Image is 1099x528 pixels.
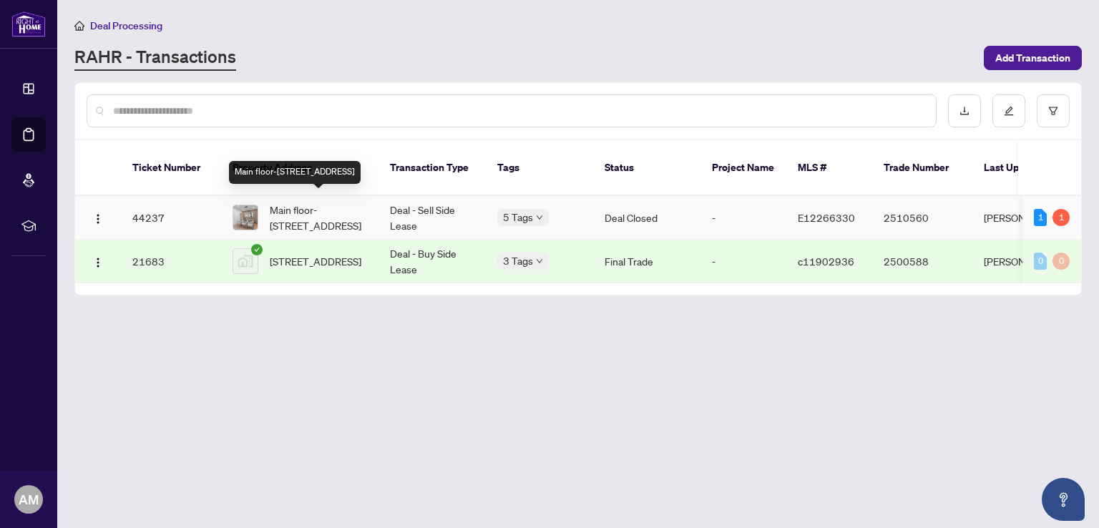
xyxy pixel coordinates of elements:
[233,249,258,273] img: thumbnail-img
[503,253,533,269] span: 3 Tags
[378,140,486,196] th: Transaction Type
[1037,94,1070,127] button: filter
[700,140,786,196] th: Project Name
[378,196,486,240] td: Deal - Sell Side Lease
[503,209,533,225] span: 5 Tags
[74,21,84,31] span: home
[700,240,786,283] td: -
[984,46,1082,70] button: Add Transaction
[221,140,378,196] th: Property Address
[972,140,1080,196] th: Last Updated By
[972,240,1080,283] td: [PERSON_NAME]
[872,140,972,196] th: Trade Number
[872,196,972,240] td: 2510560
[593,240,700,283] td: Final Trade
[536,214,543,221] span: down
[992,94,1025,127] button: edit
[1052,209,1070,226] div: 1
[90,19,162,32] span: Deal Processing
[19,489,39,509] span: AM
[872,240,972,283] td: 2500588
[798,255,854,268] span: c11902936
[995,47,1070,69] span: Add Transaction
[1048,106,1058,116] span: filter
[378,240,486,283] td: Deal - Buy Side Lease
[87,250,109,273] button: Logo
[786,140,872,196] th: MLS #
[486,140,593,196] th: Tags
[270,202,367,233] span: Main floor-[STREET_ADDRESS]
[593,140,700,196] th: Status
[92,213,104,225] img: Logo
[121,240,221,283] td: 21683
[229,161,361,184] div: Main floor-[STREET_ADDRESS]
[74,45,236,71] a: RAHR - Transactions
[1052,253,1070,270] div: 0
[121,140,221,196] th: Ticket Number
[92,257,104,268] img: Logo
[948,94,981,127] button: download
[593,196,700,240] td: Deal Closed
[87,206,109,229] button: Logo
[959,106,969,116] span: download
[798,211,855,224] span: E12266330
[1034,253,1047,270] div: 0
[972,196,1080,240] td: [PERSON_NAME]
[536,258,543,265] span: down
[251,244,263,255] span: check-circle
[1004,106,1014,116] span: edit
[700,196,786,240] td: -
[121,196,221,240] td: 44237
[1042,478,1085,521] button: Open asap
[1034,209,1047,226] div: 1
[11,11,46,37] img: logo
[270,253,361,269] span: [STREET_ADDRESS]
[233,205,258,230] img: thumbnail-img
